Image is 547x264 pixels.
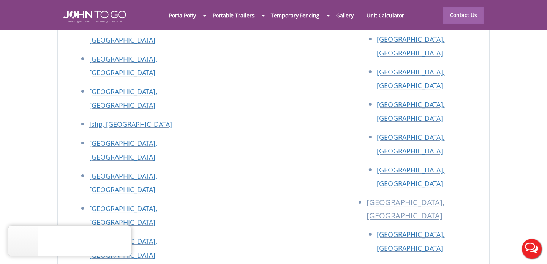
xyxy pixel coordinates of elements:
[377,67,444,90] a: [GEOGRAPHIC_DATA], [GEOGRAPHIC_DATA]
[377,165,444,188] a: [GEOGRAPHIC_DATA], [GEOGRAPHIC_DATA]
[63,11,126,23] img: JOHN to go
[360,7,411,24] a: Unit Calculator
[163,7,202,24] a: Porta Potty
[517,234,547,264] button: Live Chat
[377,100,444,123] a: [GEOGRAPHIC_DATA], [GEOGRAPHIC_DATA]
[89,171,157,194] a: [GEOGRAPHIC_DATA], [GEOGRAPHIC_DATA]
[89,87,157,110] a: [GEOGRAPHIC_DATA], [GEOGRAPHIC_DATA]
[443,7,484,24] a: Contact Us
[206,7,261,24] a: Portable Trailers
[367,196,482,228] li: [GEOGRAPHIC_DATA], [GEOGRAPHIC_DATA]
[265,7,326,24] a: Temporary Fencing
[377,230,444,253] a: [GEOGRAPHIC_DATA], [GEOGRAPHIC_DATA]
[330,7,360,24] a: Gallery
[89,120,172,129] a: Islip, [GEOGRAPHIC_DATA]
[89,54,157,77] a: [GEOGRAPHIC_DATA], [GEOGRAPHIC_DATA]
[89,204,157,227] a: [GEOGRAPHIC_DATA], [GEOGRAPHIC_DATA]
[89,139,157,161] a: [GEOGRAPHIC_DATA], [GEOGRAPHIC_DATA]
[377,133,444,155] a: [GEOGRAPHIC_DATA], [GEOGRAPHIC_DATA]
[377,35,444,57] a: [GEOGRAPHIC_DATA], [GEOGRAPHIC_DATA]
